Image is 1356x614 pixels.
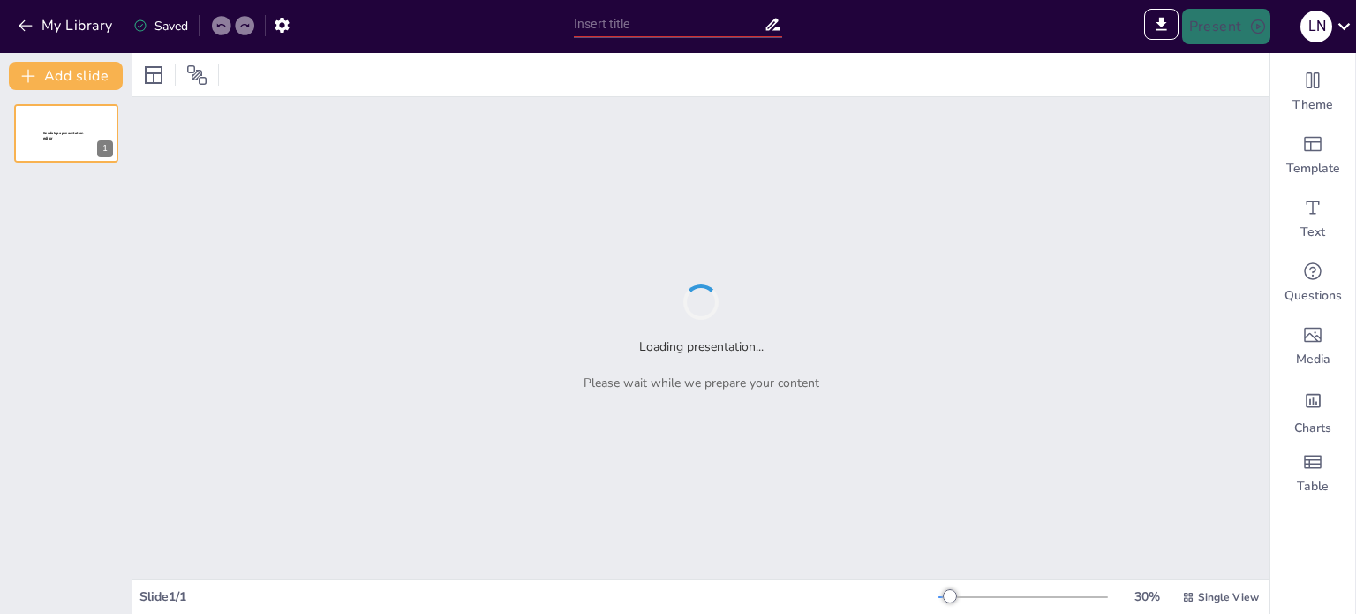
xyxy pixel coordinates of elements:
div: 1 [97,140,113,157]
h2: Loading presentation... [639,337,764,356]
span: Theme [1292,96,1333,114]
div: L N [1300,11,1332,42]
div: Add a table [1270,442,1355,505]
span: Questions [1284,287,1342,305]
span: Media [1296,351,1330,368]
button: Add slide [9,62,123,90]
span: Charts [1294,420,1331,437]
div: Change the overall theme [1270,60,1355,124]
button: L N [1300,9,1332,44]
input: Insert title [574,11,764,37]
span: Template [1286,160,1340,178]
div: Add text boxes [1270,187,1355,251]
span: Position [186,64,207,86]
span: Export to PowerPoint [1144,9,1179,44]
span: Sendsteps presentation editor [43,131,84,140]
div: Add images, graphics, shapes or video [1270,315,1355,378]
button: My Library [13,11,120,40]
div: Add ready made slides [1270,124,1355,187]
div: Saved [133,17,188,35]
div: 1 [14,104,118,163]
span: Table [1297,478,1329,496]
div: Add charts and graphs [1270,378,1355,442]
div: Layout [139,61,168,89]
div: Slide 1 / 1 [139,587,938,606]
span: Text [1300,224,1325,241]
div: 30 % [1126,587,1168,606]
div: Get real-time input from your audience [1270,251,1355,315]
span: Single View [1198,589,1259,605]
button: Present [1182,9,1270,44]
p: Please wait while we prepare your content [584,374,819,392]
